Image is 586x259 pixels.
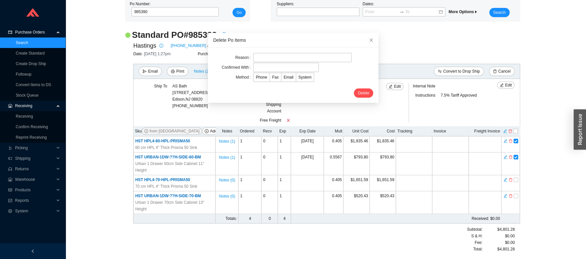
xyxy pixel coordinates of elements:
span: Picking [15,143,54,153]
a: Followup [16,72,31,77]
span: Reports [15,195,54,206]
div: Po Number: [130,1,217,17]
span: delete [509,177,513,182]
span: HST URBAN-1DW-??H-SIDE-60-BM [135,155,201,159]
span: Notes ( 0 ) [219,177,235,183]
span: Received: [472,216,489,221]
span: S & H: [471,233,483,239]
td: 0 [261,175,278,191]
td: $1,651.59 [343,175,370,191]
span: Fee : [475,239,482,246]
span: Hastings [133,41,156,51]
th: Notes [215,126,238,136]
td: [DATE] [291,153,324,175]
button: Notes (0) [219,193,235,197]
th: Unit Cost [344,126,370,136]
span: Notes ( 0 ) [219,193,235,200]
td: 1 [278,153,291,175]
span: edit [503,155,507,159]
span: Notes ( 2 ) [194,68,210,75]
span: send [143,69,147,74]
a: Reprint Receiving [16,135,47,140]
span: setting [8,209,12,213]
span: credit-card [8,30,12,34]
button: printerPrint [167,67,188,76]
span: Receiving [15,101,54,111]
span: Totals: [226,216,237,221]
button: Close [364,33,378,47]
span: delete [493,69,497,74]
td: 0 [261,153,278,175]
span: Free Freight [260,118,281,123]
a: Confirm Receiving [16,125,48,129]
td: 1 [238,136,261,153]
input: To [405,9,438,15]
div: Suppliers: [275,1,361,17]
label: Reason [235,53,253,62]
span: Cancel [498,68,510,75]
th: Recv [261,126,278,136]
span: swap [438,69,442,74]
span: left [31,249,35,253]
span: More Options [449,10,478,14]
td: 0.5567 [324,153,343,175]
th: Cost [370,126,396,136]
a: Create Drop Ship [16,61,46,66]
span: Phone [256,75,267,80]
span: Notes ( 1 ) [219,138,235,145]
button: editEdit [497,82,515,89]
span: HST HPL4-60-HPL-PRISMA50 [135,139,190,143]
th: Mult [324,126,344,136]
div: Delete Po Items [213,36,373,44]
span: Products [15,185,54,195]
div: Dates: [361,1,447,17]
h2: Standard PO # 985390 [132,29,217,41]
span: customer-service [8,167,12,171]
span: Warehouse [15,174,54,185]
button: editEdit [386,83,403,90]
span: Subtotal: [467,226,482,233]
td: 0 [261,214,278,224]
button: edit [503,138,508,143]
button: Notes (0) [219,177,235,181]
span: Purchase rep: [198,52,224,56]
span: swap-right [399,10,404,14]
td: $520.43 [370,191,396,214]
th: Freight Invoice [469,126,501,136]
span: Date: [133,52,144,56]
button: sendEmail [139,67,162,76]
td: $1,835.46 [370,136,396,153]
div: AS Bath [STREET_ADDRESS] Edison , NJ 08820 [172,83,212,103]
div: $4,801.28 [482,246,515,252]
button: delete [508,138,513,143]
div: Sku [135,128,214,135]
td: $520.43 [343,191,370,214]
td: $1,651.59 [370,175,396,191]
span: Internal Note [413,84,435,88]
span: Email [148,68,158,75]
button: swapConvert to Drop Ship [434,67,484,76]
span: edit [503,177,507,182]
span: Returns [15,164,54,174]
td: 4 [278,214,291,224]
td: 1 [278,191,291,214]
span: edit [500,83,504,88]
span: Fax [272,75,278,80]
span: Instructions [415,93,435,98]
td: $0.00 [324,214,501,224]
span: printer [171,69,175,74]
td: 0.405 [324,175,343,191]
span: fund [8,199,12,202]
span: Notes ( 1 ) [219,154,235,161]
span: edit [389,84,393,89]
td: 1 [278,136,291,153]
span: HST HPL4-70-HPL-PRISMA50 [135,177,190,182]
button: Search [489,8,510,17]
span: Add Items [210,128,228,134]
span: 70 cm HPL 4" Thick Prisma 50 Sink [135,183,197,190]
a: [PHONE_NUMBER] [171,42,206,49]
button: edit [503,154,508,159]
span: System [15,206,54,216]
a: Create Standard [16,51,45,56]
td: 0 [261,136,278,153]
